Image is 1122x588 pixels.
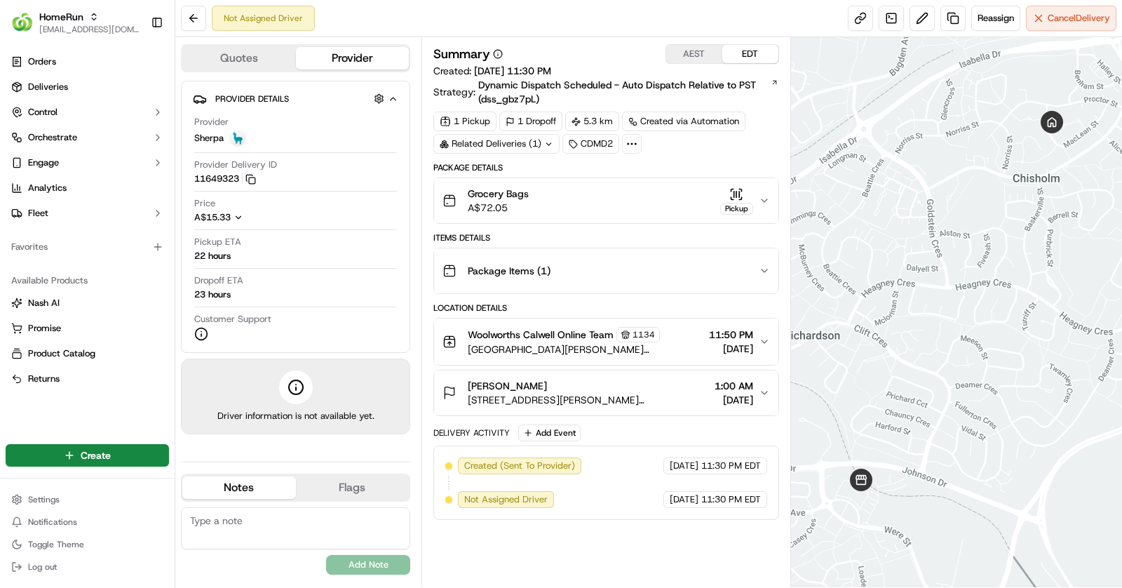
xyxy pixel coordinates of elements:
[11,373,163,385] a: Returns
[6,535,169,554] button: Toggle Theme
[478,78,779,106] a: Dynamic Dispatch Scheduled - Auto Dispatch Relative to PST (dss_gbz7pL)
[194,211,318,224] button: A$15.33
[28,539,84,550] span: Toggle Theme
[670,460,698,472] span: [DATE]
[518,425,581,441] button: Add Event
[622,112,745,131] a: Created via Automation
[6,126,169,149] button: Orchestrate
[464,460,575,472] span: Created (Sent To Provider)
[709,328,753,342] span: 11:50 PM
[28,207,48,220] span: Fleet
[633,329,655,340] span: 1134
[28,494,60,505] span: Settings
[28,347,95,360] span: Product Catalog
[468,264,550,278] span: Package Items ( 1 )
[99,236,170,248] a: Powered byPylon
[182,47,296,69] button: Quotes
[6,202,169,225] button: Fleet
[1048,12,1110,25] span: Cancel Delivery
[39,24,140,35] span: [EMAIL_ADDRESS][DOMAIN_NAME]
[28,182,67,194] span: Analytics
[971,6,1020,31] button: Reassign
[296,47,410,69] button: Provider
[194,159,277,171] span: Provider Delivery ID
[468,393,709,407] span: [STREET_ADDRESS][PERSON_NAME][PERSON_NAME]
[215,93,289,105] span: Provider Details
[6,342,169,365] button: Product Catalog
[6,368,169,390] button: Returns
[701,493,761,506] span: 11:30 PM EDT
[6,444,169,467] button: Create
[28,156,59,169] span: Engage
[6,490,169,509] button: Settings
[715,393,753,407] span: [DATE]
[433,48,490,60] h3: Summary
[464,493,548,506] span: Not Assigned Driver
[194,274,243,287] span: Dropoff ETA
[720,187,753,215] button: Pickup
[6,269,169,292] div: Available Products
[978,12,1014,25] span: Reassign
[11,322,163,335] a: Promise
[434,319,778,365] button: Woolworths Calwell Online Team1134[GEOGRAPHIC_DATA][PERSON_NAME][STREET_ADDRESS][GEOGRAPHIC_DATA]...
[6,152,169,174] button: Engage
[434,178,778,223] button: Grocery BagsA$72.05Pickup
[6,236,169,258] div: Favorites
[28,373,60,385] span: Returns
[562,134,619,154] div: CDMD2
[434,248,778,293] button: Package Items (1)
[433,302,779,314] div: Location Details
[28,106,58,119] span: Control
[194,197,215,210] span: Price
[194,288,231,301] div: 23 hours
[28,322,61,335] span: Promise
[709,342,753,356] span: [DATE]
[296,476,410,499] button: Flags
[720,203,753,215] div: Pickup
[468,379,547,393] span: [PERSON_NAME]
[194,250,231,262] div: 22 hours
[6,101,169,123] button: Control
[666,45,722,63] button: AEST
[6,76,169,98] a: Deliveries
[433,112,496,131] div: 1 Pickup
[11,347,163,360] a: Product Catalog
[6,292,169,314] button: Nash AI
[701,460,761,472] span: 11:30 PM EDT
[11,297,163,309] a: Nash AI
[194,313,271,326] span: Customer Support
[474,65,551,77] span: [DATE] 11:30 PM
[433,232,779,243] div: Items Details
[468,342,703,356] span: [GEOGRAPHIC_DATA][PERSON_NAME][STREET_ADDRESS][GEOGRAPHIC_DATA]
[434,370,778,415] button: [PERSON_NAME][STREET_ADDRESS][PERSON_NAME][PERSON_NAME]1:00 AM[DATE]
[28,297,60,309] span: Nash AI
[6,557,169,577] button: Log out
[715,379,753,393] span: 1:00 AM
[468,201,529,215] span: A$72.05
[468,187,529,201] span: Grocery Bags
[433,134,560,154] div: Related Deliveries (1)
[229,130,246,147] img: sherpa_logo.png
[182,476,296,499] button: Notes
[670,493,698,506] span: [DATE]
[39,10,83,24] button: HomeRun
[194,116,229,128] span: Provider
[433,78,779,106] div: Strategy:
[6,6,145,39] button: HomeRunHomeRun[EMAIL_ADDRESS][DOMAIN_NAME]
[433,162,779,173] div: Package Details
[194,236,241,248] span: Pickup ETA
[433,64,551,78] span: Created:
[499,112,562,131] div: 1 Dropoff
[194,132,224,145] span: Sherpa
[478,78,769,106] span: Dynamic Dispatch Scheduled - Auto Dispatch Relative to PST (dss_gbz7pL)
[468,328,614,342] span: Woolworths Calwell Online Team
[6,512,169,532] button: Notifications
[140,237,170,248] span: Pylon
[194,173,256,185] button: 11649323
[28,561,57,573] span: Log out
[193,87,398,110] button: Provider Details
[28,516,77,528] span: Notifications
[217,410,374,422] span: Driver information is not available yet.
